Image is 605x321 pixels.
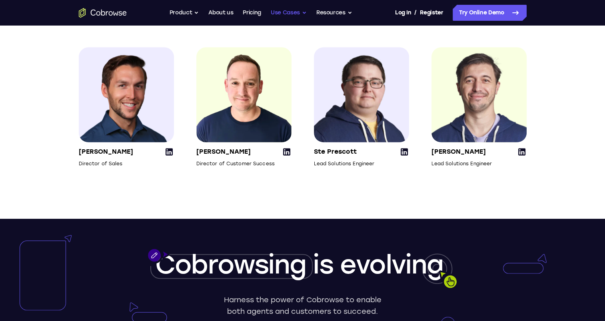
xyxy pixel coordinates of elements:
[170,5,199,21] button: Product
[79,147,133,157] p: [PERSON_NAME]
[155,249,306,280] span: Cobrowsing
[314,160,375,168] p: Lead Solutions Engineer
[271,5,307,21] button: Use Cases
[79,160,141,168] p: Director of Sales
[414,8,417,18] span: /
[431,160,494,168] p: Lead Solutions Engineer
[79,47,174,142] img: Zac Scalzi, Director of Sales
[196,160,275,168] p: Director of Customer Success
[196,46,292,142] img: Huw Edwards, Director of Customer Success
[340,249,443,280] span: evolving
[431,47,527,142] img: João Acabado, Lead Solutions Engineer
[79,8,127,18] a: Go to the home page
[221,294,384,317] p: Harness the power of Cobrowse to enable both agents and customers to succeed.
[196,147,267,157] p: [PERSON_NAME]
[395,5,411,21] a: Log In
[314,147,367,157] p: Ste Prescott
[420,5,443,21] a: Register
[208,5,233,21] a: About us
[316,5,352,21] button: Resources
[314,47,409,142] img: Ste Prescott, Lead Solutions Engineer
[431,147,486,157] p: [PERSON_NAME]
[243,5,261,21] a: Pricing
[453,5,527,21] a: Try Online Demo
